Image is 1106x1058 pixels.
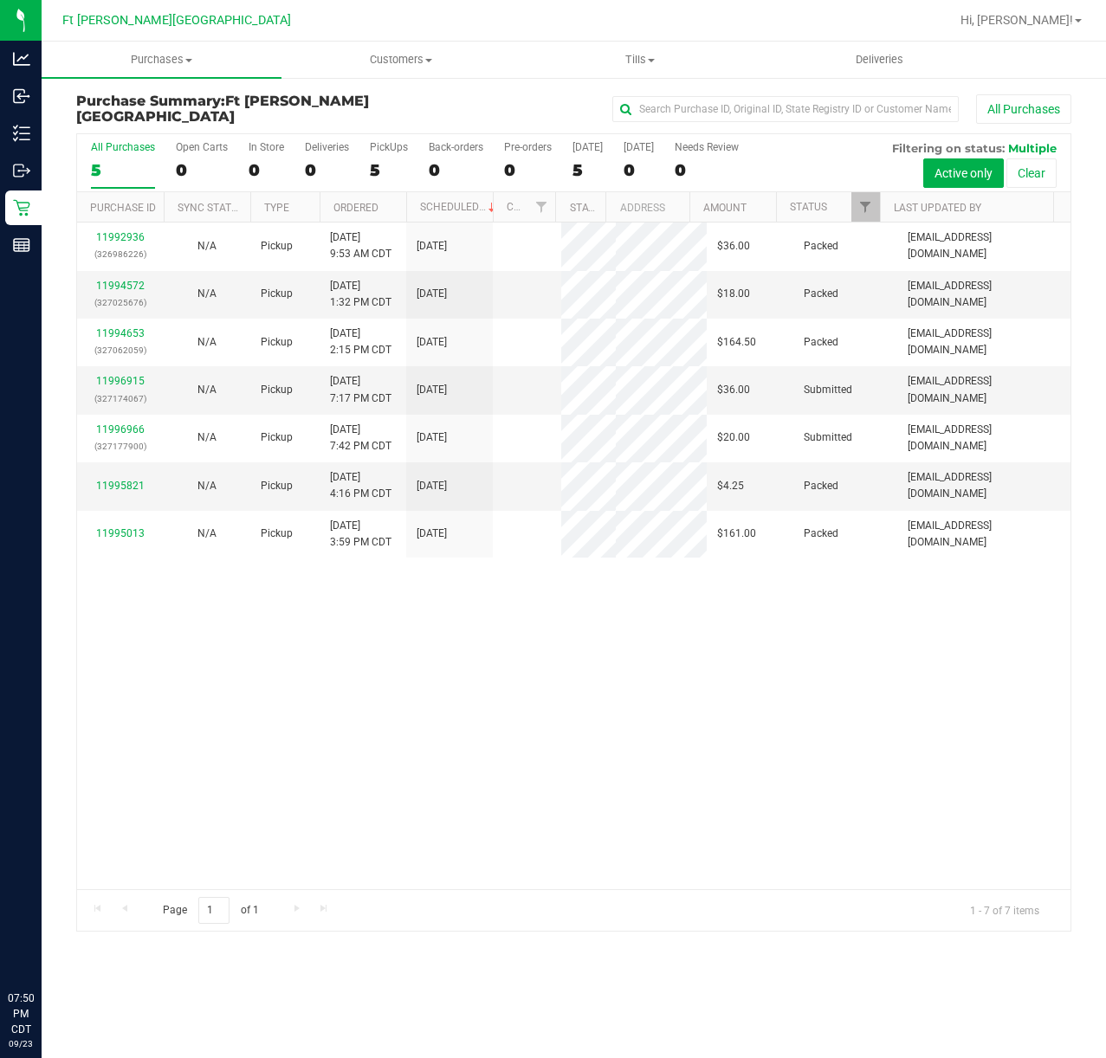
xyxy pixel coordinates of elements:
[13,50,30,68] inline-svg: Analytics
[305,141,349,153] div: Deliveries
[832,52,927,68] span: Deliveries
[717,429,750,446] span: $20.00
[261,478,293,494] span: Pickup
[908,229,1060,262] span: [EMAIL_ADDRESS][DOMAIN_NAME]
[197,527,217,539] span: Not Applicable
[908,422,1060,455] span: [EMAIL_ADDRESS][DOMAIN_NAME]
[261,429,293,446] span: Pickup
[197,384,217,396] span: Not Applicable
[804,429,852,446] span: Submitted
[13,125,30,142] inline-svg: Inventory
[197,429,217,446] button: N/A
[264,202,289,214] a: Type
[8,990,34,1037] p: 07:50 PM CDT
[976,94,1071,124] button: All Purchases
[197,286,217,302] button: N/A
[176,160,228,180] div: 0
[507,201,560,213] a: Customer
[13,87,30,105] inline-svg: Inbound
[760,42,1000,78] a: Deliveries
[261,286,293,302] span: Pickup
[923,158,1004,188] button: Active only
[197,240,217,252] span: Not Applicable
[42,42,281,78] a: Purchases
[1006,158,1057,188] button: Clear
[91,141,155,153] div: All Purchases
[176,141,228,153] div: Open Carts
[96,280,145,292] a: 11994572
[804,382,852,398] span: Submitted
[504,141,552,153] div: Pre-orders
[804,286,838,302] span: Packed
[148,897,273,924] span: Page of 1
[908,278,1060,311] span: [EMAIL_ADDRESS][DOMAIN_NAME]
[42,52,281,68] span: Purchases
[76,93,369,125] span: Ft [PERSON_NAME][GEOGRAPHIC_DATA]
[572,160,603,180] div: 5
[624,141,654,153] div: [DATE]
[96,527,145,539] a: 11995013
[370,160,408,180] div: 5
[956,897,1053,923] span: 1 - 7 of 7 items
[790,201,827,213] a: Status
[76,94,408,124] h3: Purchase Summary:
[717,382,750,398] span: $36.00
[197,336,217,348] span: Not Applicable
[570,202,661,214] a: State Registry ID
[62,13,291,28] span: Ft [PERSON_NAME][GEOGRAPHIC_DATA]
[261,526,293,542] span: Pickup
[572,141,603,153] div: [DATE]
[261,334,293,351] span: Pickup
[429,141,483,153] div: Back-orders
[249,160,284,180] div: 0
[370,141,408,153] div: PickUps
[96,231,145,243] a: 11992936
[13,162,30,179] inline-svg: Outbound
[417,238,447,255] span: [DATE]
[330,278,391,311] span: [DATE] 1:32 PM CDT
[90,202,156,214] a: Purchase ID
[417,334,447,351] span: [DATE]
[527,192,555,222] a: Filter
[330,518,391,551] span: [DATE] 3:59 PM CDT
[908,373,1060,406] span: [EMAIL_ADDRESS][DOMAIN_NAME]
[612,96,959,122] input: Search Purchase ID, Original ID, State Registry ID or Customer Name...
[330,373,391,406] span: [DATE] 7:17 PM CDT
[804,334,838,351] span: Packed
[87,246,153,262] p: (326986226)
[197,238,217,255] button: N/A
[13,236,30,254] inline-svg: Reports
[96,327,145,339] a: 11994653
[504,160,552,180] div: 0
[197,478,217,494] button: N/A
[330,422,391,455] span: [DATE] 7:42 PM CDT
[330,326,391,358] span: [DATE] 2:15 PM CDT
[13,199,30,216] inline-svg: Retail
[417,286,447,302] span: [DATE]
[521,42,760,78] a: Tills
[624,160,654,180] div: 0
[281,42,521,78] a: Customers
[804,526,838,542] span: Packed
[197,334,217,351] button: N/A
[197,431,217,443] span: Not Applicable
[197,382,217,398] button: N/A
[804,478,838,494] span: Packed
[96,423,145,435] a: 11996966
[17,919,69,971] iframe: Resource center
[717,478,744,494] span: $4.25
[197,480,217,492] span: Not Applicable
[717,334,756,351] span: $164.50
[605,192,689,223] th: Address
[851,192,880,222] a: Filter
[87,390,153,407] p: (327174067)
[330,229,391,262] span: [DATE] 9:53 AM CDT
[8,1037,34,1050] p: 09/23
[305,160,349,180] div: 0
[908,469,1060,502] span: [EMAIL_ADDRESS][DOMAIN_NAME]
[333,202,378,214] a: Ordered
[417,478,447,494] span: [DATE]
[417,526,447,542] span: [DATE]
[703,202,747,214] a: Amount
[249,141,284,153] div: In Store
